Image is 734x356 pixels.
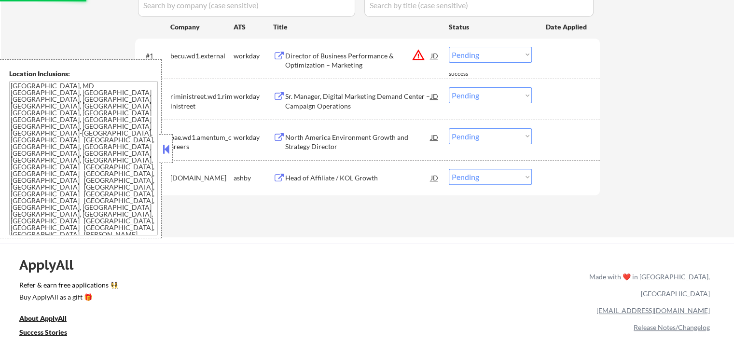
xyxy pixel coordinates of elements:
u: Success Stories [19,328,67,336]
a: [EMAIL_ADDRESS][DOMAIN_NAME] [596,306,710,315]
div: JD [430,169,440,186]
div: Date Applied [546,22,588,32]
div: workday [234,51,273,61]
div: JD [430,87,440,105]
div: North America Environment Growth and Strategy Director [285,133,431,151]
a: Release Notes/Changelog [634,323,710,331]
div: JD [430,128,440,146]
div: becu.wd1.external [170,51,234,61]
div: [DOMAIN_NAME] [170,173,234,183]
div: #1 [146,51,163,61]
a: Buy ApplyAll as a gift 🎁 [19,292,116,304]
div: Status [449,18,532,35]
a: Success Stories [19,327,80,339]
div: JD [430,47,440,64]
div: Title [273,22,440,32]
div: ApplyAll [19,257,84,273]
u: About ApplyAll [19,314,67,322]
div: pae.wd1.amentum_careers [170,133,234,151]
div: workday [234,133,273,142]
a: Refer & earn free applications 👯‍♀️ [19,282,388,292]
a: About ApplyAll [19,313,80,325]
div: Made with ❤️ in [GEOGRAPHIC_DATA], [GEOGRAPHIC_DATA] [585,268,710,302]
div: Sr. Manager, Digital Marketing Demand Center – Campaign Operations [285,92,431,110]
div: Buy ApplyAll as a gift 🎁 [19,294,116,301]
div: ATS [234,22,273,32]
div: Company [170,22,234,32]
div: Director of Business Performance & Optimization – Marketing [285,51,431,70]
div: Head of Affiliate / KOL Growth [285,173,431,183]
div: ashby [234,173,273,183]
div: Location Inclusions: [9,69,158,79]
div: riministreet.wd1.riministreet [170,92,234,110]
div: success [449,70,487,78]
div: workday [234,92,273,101]
button: warning_amber [412,48,425,62]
